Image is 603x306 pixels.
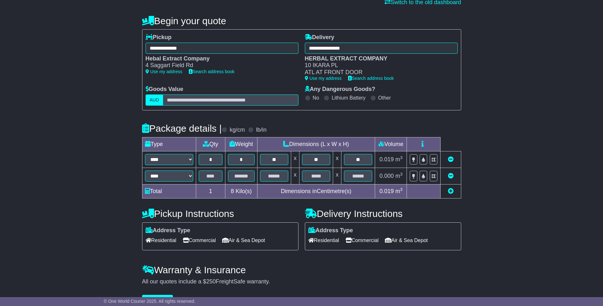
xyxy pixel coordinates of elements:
[305,76,342,81] a: Use my address
[142,137,196,151] td: Type
[291,151,299,168] td: x
[400,155,403,160] sup: 3
[222,235,265,245] span: Air & Sea Depot
[183,235,216,245] span: Commercial
[291,168,299,184] td: x
[308,227,353,234] label: Address Type
[146,235,176,245] span: Residential
[395,173,403,179] span: m
[333,151,341,168] td: x
[231,188,234,194] span: 8
[448,188,454,194] a: Add new item
[257,184,375,198] td: Dimensions in Centimetre(s)
[142,184,196,198] td: Total
[313,95,319,101] label: No
[225,184,257,198] td: Kilo(s)
[448,156,454,163] a: Remove this item
[230,127,245,134] label: kg/cm
[378,95,391,101] label: Other
[146,62,292,69] div: 4 Saggart Field Rd
[142,265,461,275] h4: Warranty & Insurance
[333,168,341,184] td: x
[146,227,190,234] label: Address Type
[225,137,257,151] td: Weight
[146,86,183,93] label: Goods Value
[380,156,394,163] span: 0.019
[448,173,454,179] a: Remove this item
[305,55,451,62] div: HERBAL EXTRACT COMPANY
[348,76,394,81] a: Search address book
[256,127,266,134] label: lb/in
[146,94,163,106] label: AUD
[146,34,172,41] label: Pickup
[395,156,403,163] span: m
[305,34,334,41] label: Delivery
[146,55,292,62] div: Hebal Extract Company
[346,235,379,245] span: Commercial
[395,188,403,194] span: m
[142,278,461,285] div: All our quotes include a $ FreightSafe warranty.
[380,173,394,179] span: 0.000
[380,188,394,194] span: 0.019
[189,69,235,74] a: Search address book
[142,16,461,26] h4: Begin your quote
[142,295,173,306] button: Get Quotes
[196,184,225,198] td: 1
[305,62,451,69] div: 10 IKARA PL
[142,208,298,219] h4: Pickup Instructions
[400,187,403,192] sup: 3
[104,299,195,304] span: © One World Courier 2025. All rights reserved.
[400,172,403,177] sup: 3
[146,69,182,74] a: Use my address
[305,208,461,219] h4: Delivery Instructions
[332,95,366,101] label: Lithium Battery
[206,278,216,285] span: 250
[305,69,451,76] div: ATL AT FRONT DOOR
[257,137,375,151] td: Dimensions (L x W x H)
[308,235,339,245] span: Residential
[385,235,428,245] span: Air & Sea Depot
[196,137,225,151] td: Qty
[375,137,407,151] td: Volume
[305,86,375,93] label: Any Dangerous Goods?
[142,123,222,134] h4: Package details |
